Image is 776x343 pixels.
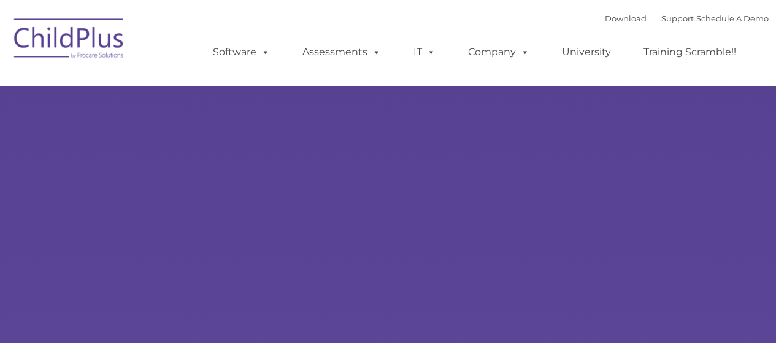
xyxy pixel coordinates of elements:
a: Company [456,40,542,64]
a: Assessments [290,40,393,64]
a: IT [401,40,448,64]
a: University [550,40,623,64]
img: ChildPlus by Procare Solutions [8,10,131,71]
a: Download [605,13,647,23]
a: Software [201,40,282,64]
a: Schedule A Demo [696,13,769,23]
font: | [605,13,769,23]
a: Training Scramble!! [631,40,748,64]
a: Support [661,13,694,23]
